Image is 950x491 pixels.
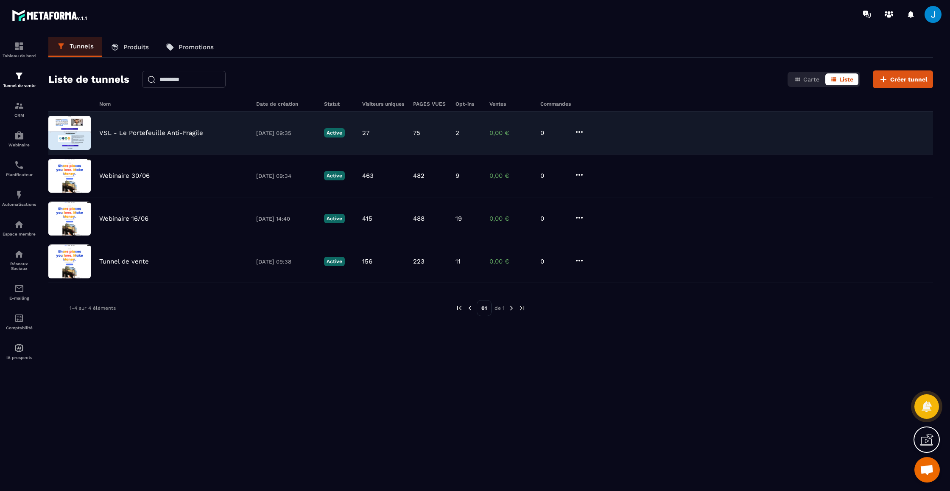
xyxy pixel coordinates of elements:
p: Active [324,171,345,180]
h6: Nom [99,101,248,107]
p: Webinaire 16/06 [99,215,148,222]
span: Liste [839,76,853,83]
p: Tunnels [70,42,94,50]
a: Produits [102,37,157,57]
img: prev [466,304,474,312]
img: automations [14,190,24,200]
p: Active [324,257,345,266]
p: 01 [477,300,492,316]
p: Tunnel de vente [2,83,36,88]
p: [DATE] 09:38 [256,258,316,265]
p: E-mailing [2,296,36,300]
p: de 1 [495,305,505,311]
p: 1-4 sur 4 éléments [70,305,116,311]
a: automationsautomationsWebinaire [2,124,36,154]
img: social-network [14,249,24,259]
p: 2 [455,129,459,137]
p: 0 [540,215,566,222]
img: accountant [14,313,24,323]
button: Liste [825,73,858,85]
p: [DATE] 14:40 [256,216,316,222]
img: next [518,304,526,312]
h2: Liste de tunnels [48,71,129,88]
a: Tunnels [48,37,102,57]
img: formation [14,101,24,111]
h6: Statut [324,101,354,107]
p: Tunnel de vente [99,258,149,265]
p: 156 [362,258,372,265]
p: 75 [413,129,420,137]
img: email [14,283,24,294]
h6: Opt-ins [455,101,481,107]
img: image [48,244,91,278]
p: 27 [362,129,369,137]
p: Webinaire [2,143,36,147]
p: Espace membre [2,232,36,236]
a: Promotions [157,37,222,57]
h6: Commandes [540,101,571,107]
img: prev [455,304,463,312]
p: 463 [362,172,374,180]
p: CRM [2,113,36,118]
p: Active [324,128,345,137]
a: Ouvrir le chat [914,457,940,483]
a: formationformationCRM [2,94,36,124]
img: image [48,159,91,193]
img: logo [12,8,88,23]
p: 11 [455,258,461,265]
img: next [508,304,515,312]
p: VSL - Le Portefeuille Anti-Fragile [99,129,203,137]
p: Active [324,214,345,223]
img: image [48,202,91,236]
p: 0,00 € [489,172,532,180]
p: 0 [540,172,566,180]
p: 0 [540,129,566,137]
p: 0,00 € [489,215,532,222]
p: Webinaire 30/06 [99,172,150,180]
img: automations [14,219,24,230]
p: 0,00 € [489,129,532,137]
h6: Date de création [256,101,316,107]
p: Tableau de bord [2,53,36,58]
a: schedulerschedulerPlanificateur [2,154,36,183]
p: Produits [123,43,149,51]
img: automations [14,343,24,353]
p: Comptabilité [2,325,36,330]
p: [DATE] 09:34 [256,173,316,179]
a: automationsautomationsEspace membre [2,213,36,243]
img: scheduler [14,160,24,170]
button: Carte [789,73,824,85]
span: Carte [803,76,819,83]
p: Planificateur [2,172,36,177]
p: IA prospects [2,355,36,360]
a: formationformationTableau de bord [2,35,36,65]
a: automationsautomationsAutomatisations [2,183,36,213]
p: 415 [362,215,372,222]
h6: PAGES VUES [413,101,447,107]
p: Promotions [179,43,214,51]
p: 488 [413,215,425,222]
img: automations [14,130,24,140]
img: formation [14,71,24,81]
button: Créer tunnel [873,70,933,88]
p: 9 [455,172,459,180]
p: 0,00 € [489,258,532,265]
h6: Visiteurs uniques [362,101,405,107]
p: Réseaux Sociaux [2,261,36,271]
p: 19 [455,215,462,222]
p: Automatisations [2,202,36,207]
img: formation [14,41,24,51]
p: 0 [540,258,566,265]
a: accountantaccountantComptabilité [2,307,36,337]
a: emailemailE-mailing [2,277,36,307]
h6: Ventes [489,101,532,107]
img: image [48,116,91,150]
a: social-networksocial-networkRéseaux Sociaux [2,243,36,277]
p: 223 [413,258,425,265]
span: Créer tunnel [890,75,928,84]
p: 482 [413,172,425,180]
p: [DATE] 09:35 [256,130,316,136]
a: formationformationTunnel de vente [2,65,36,94]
